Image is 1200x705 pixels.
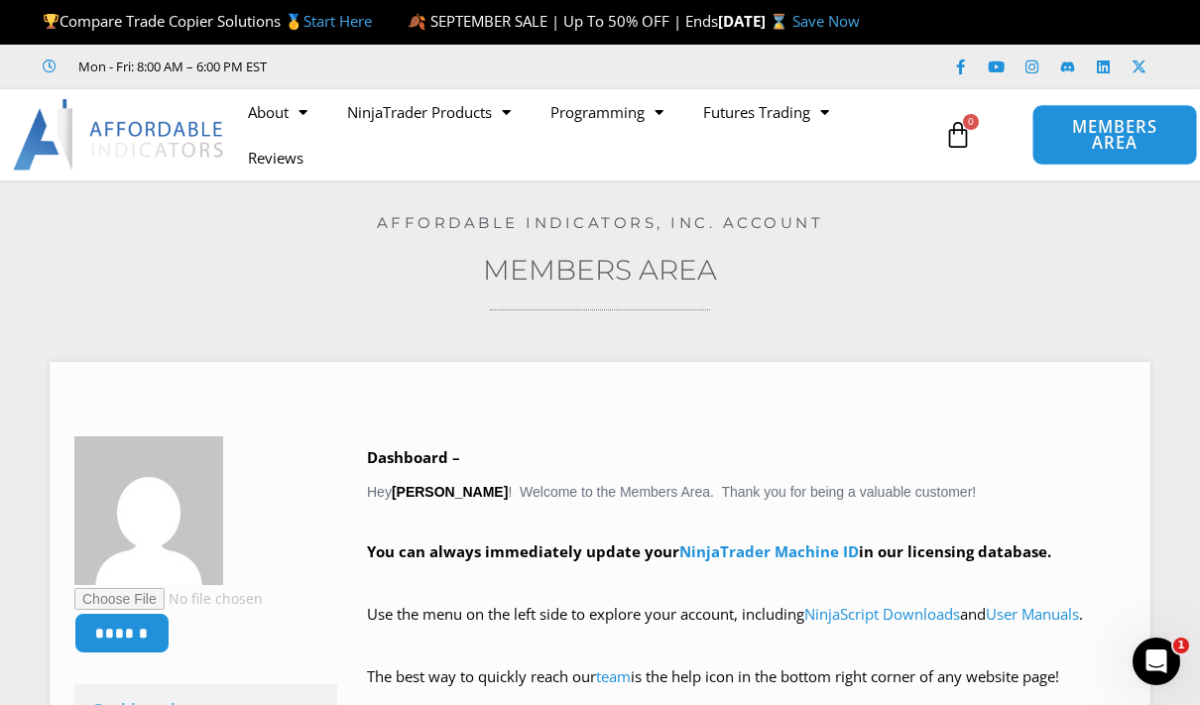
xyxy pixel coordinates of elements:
[295,57,592,76] iframe: Customer reviews powered by Trustpilot
[74,436,223,585] img: e01a3ec23a8ac0054db333f359395178c9d716d4f8c14eb93a1f1601815fbc1d
[1031,104,1197,166] a: MEMBERS AREA
[13,99,226,171] img: LogoAI | Affordable Indicators – NinjaTrader
[792,11,860,31] a: Save Now
[596,666,631,686] a: team
[531,89,683,135] a: Programming
[367,447,460,467] b: Dashboard –
[303,11,372,31] a: Start Here
[228,135,323,180] a: Reviews
[327,89,531,135] a: NinjaTrader Products
[392,484,508,500] strong: [PERSON_NAME]
[914,106,1002,164] a: 0
[683,89,849,135] a: Futures Trading
[228,89,327,135] a: About
[367,601,1126,656] p: Use the menu on the left side to explore your account, including and .
[43,11,372,31] span: Compare Trade Copier Solutions 🥇
[986,604,1079,624] a: User Manuals
[73,55,267,78] span: Mon - Fri: 8:00 AM – 6:00 PM EST
[804,604,960,624] a: NinjaScript Downloads
[1055,119,1175,152] span: MEMBERS AREA
[679,541,859,561] a: NinjaTrader Machine ID
[367,541,1051,561] strong: You can always immediately update your in our licensing database.
[963,114,979,130] span: 0
[44,14,59,29] img: 🏆
[1173,638,1189,653] span: 1
[483,253,717,287] a: Members Area
[228,89,936,180] nav: Menu
[408,11,718,31] span: 🍂 SEPTEMBER SALE | Up To 50% OFF | Ends
[377,213,824,232] a: Affordable Indicators, Inc. Account
[1133,638,1180,685] iframe: Intercom live chat
[718,11,792,31] strong: [DATE] ⌛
